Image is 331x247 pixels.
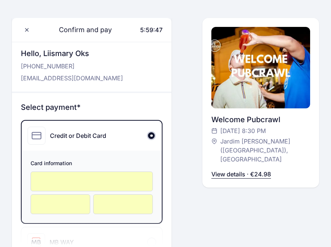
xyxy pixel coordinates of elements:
p: [EMAIL_ADDRESS][DOMAIN_NAME] [21,74,123,83]
div: MB WAY [50,238,74,247]
iframe: Secure expiration date input frame [38,201,82,208]
div: Welcome Pubcrawl [211,114,310,125]
h3: Hello, Liismary Oks [21,48,123,59]
span: Card information [31,160,153,169]
div: Credit or Debit Card [50,131,106,140]
span: Confirm and pay [50,25,112,35]
iframe: Secure card number input frame [38,178,145,185]
p: [PHONE_NUMBER] [21,62,123,71]
iframe: Secure CVC input frame [101,201,145,208]
span: [DATE] 8:30 PM [220,126,266,135]
span: 5:59:47 [140,26,163,34]
p: View details · €24.98 [211,170,271,179]
h3: Select payment* [21,102,163,112]
span: Jardim [PERSON_NAME] ([GEOGRAPHIC_DATA]), [GEOGRAPHIC_DATA] [220,137,303,164]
